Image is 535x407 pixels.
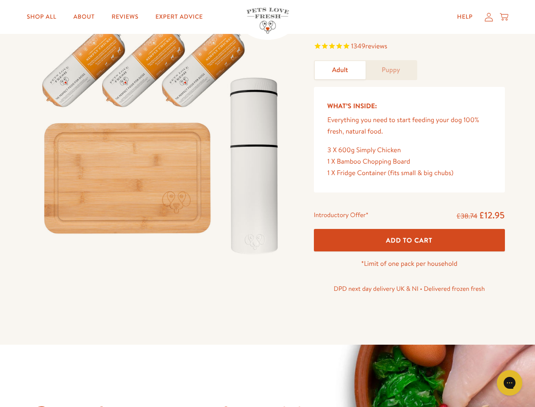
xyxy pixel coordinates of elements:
[20,8,63,25] a: Shop All
[366,61,416,79] a: Puppy
[457,212,477,221] s: £38.74
[314,283,505,294] p: DPD next day delivery UK & NI • Delivered frozen fresh
[149,8,210,25] a: Expert Advice
[314,41,505,53] span: Rated 4.8 out of 5 stars 1349 reviews
[247,8,289,33] img: Pets Love Fresh
[327,114,491,137] p: Everything you need to start feeding your dog 100% fresh, natural food.
[30,11,294,263] img: Taster Pack - Adult
[314,258,505,270] p: *Limit of one pack per household
[327,167,491,179] div: 1 X Fridge Container (fits small & big chubs)
[386,236,432,245] span: Add To Cart
[67,8,101,25] a: About
[315,61,366,79] a: Adult
[365,42,387,51] span: reviews
[314,209,369,222] div: Introductory Offer*
[479,209,505,221] span: £12.95
[493,367,527,399] iframe: Gorgias live chat messenger
[327,145,491,156] div: 3 X 600g Simply Chicken
[105,8,145,25] a: Reviews
[450,8,480,25] a: Help
[351,42,387,51] span: 1349 reviews
[314,229,505,251] button: Add To Cart
[327,100,491,112] h5: What’s Inside:
[327,157,410,166] span: 1 X Bamboo Chopping Board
